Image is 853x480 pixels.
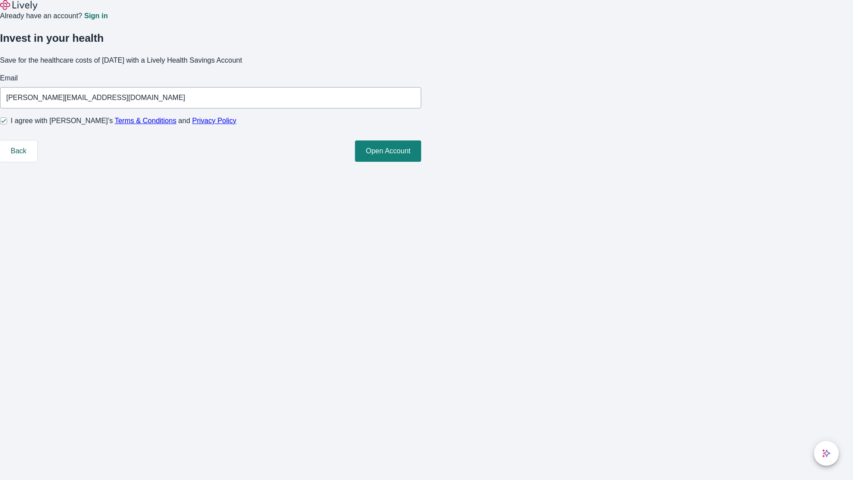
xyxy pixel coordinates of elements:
a: Privacy Policy [192,117,237,124]
span: I agree with [PERSON_NAME]’s and [11,116,236,126]
svg: Lively AI Assistant [822,449,831,458]
a: Sign in [84,12,108,20]
button: Open Account [355,140,421,162]
button: chat [814,441,839,466]
a: Terms & Conditions [115,117,176,124]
